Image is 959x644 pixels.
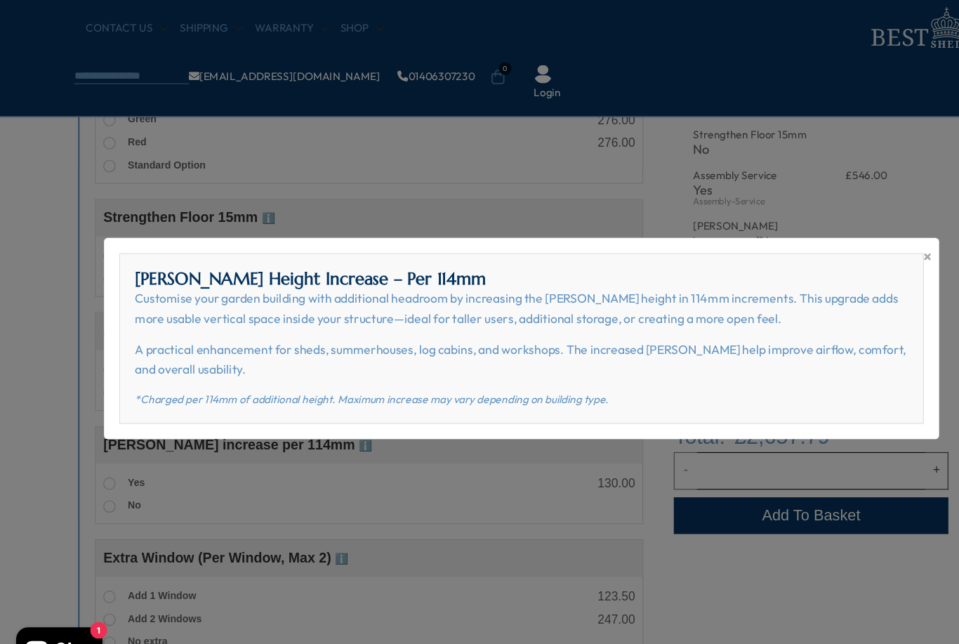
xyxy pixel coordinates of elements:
[125,258,835,277] h2: [PERSON_NAME] Height Increase – Per 114mm
[125,324,835,360] p: A practical enhancement for sheds, summerhouses, log cabins, and workshops. The increased [PERSON...
[848,237,856,256] span: ×
[11,587,99,633] inbox-online-store-chat: Shopify online store chat
[125,277,835,313] p: Customise your garden building with additional headroom by increasing the [PERSON_NAME] height in...
[125,370,835,386] p: *Charged per 114mm of additional height. Maximum increase may vary depending on building type.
